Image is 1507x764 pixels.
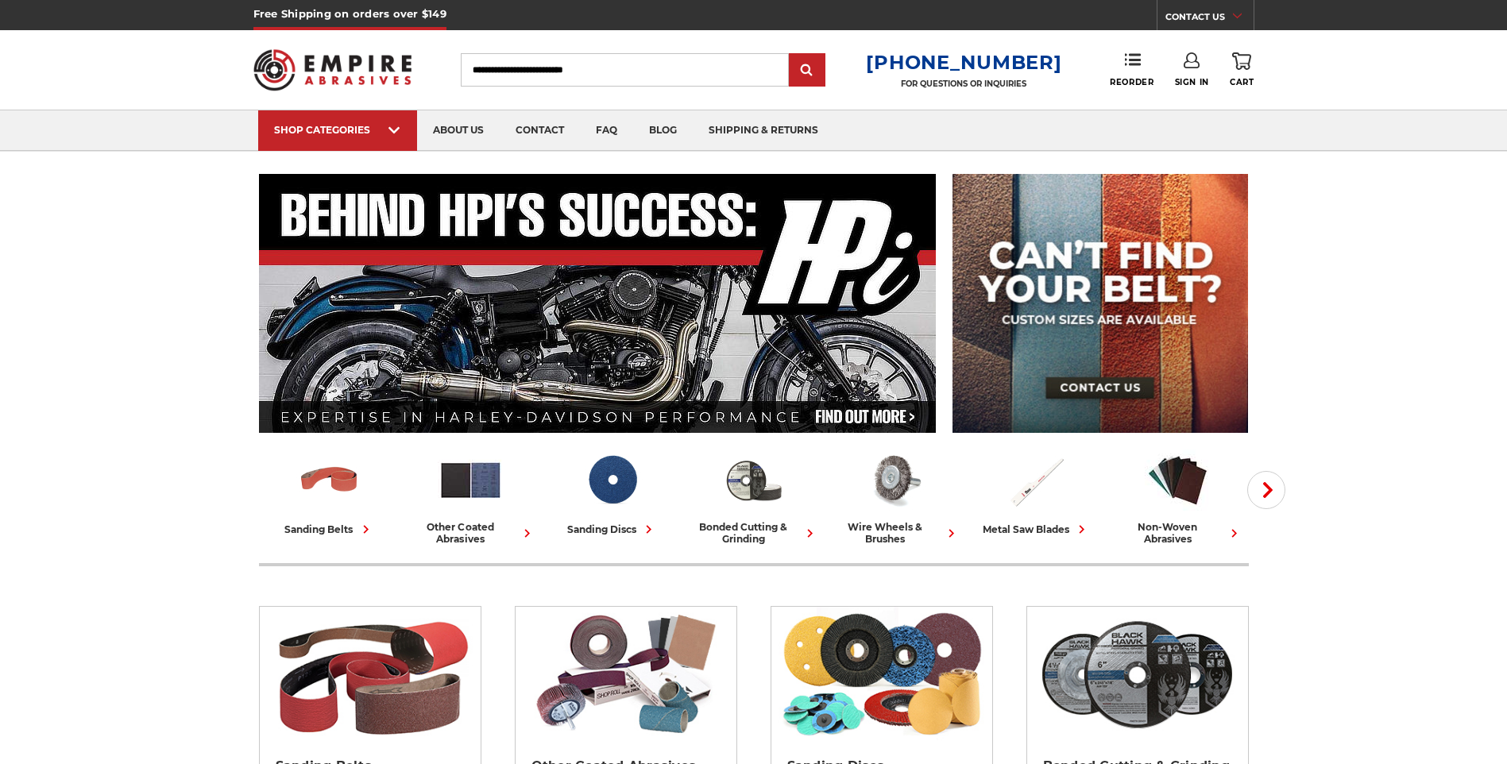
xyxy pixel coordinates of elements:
a: blog [633,110,693,151]
div: other coated abrasives [407,521,535,545]
a: sanding discs [548,447,677,538]
a: other coated abrasives [407,447,535,545]
a: about us [417,110,500,151]
p: FOR QUESTIONS OR INQUIRIES [866,79,1061,89]
img: Bonded Cutting & Grinding [721,447,786,513]
a: Reorder [1110,52,1153,87]
div: bonded cutting & grinding [690,521,818,545]
a: Cart [1230,52,1254,87]
a: contact [500,110,580,151]
img: Banner for an interview featuring Horsepower Inc who makes Harley performance upgrades featured o... [259,174,937,433]
a: faq [580,110,633,151]
img: Bonded Cutting & Grinding [1034,607,1240,742]
span: Sign In [1175,77,1209,87]
input: Submit [791,55,823,87]
a: non-woven abrasives [1114,447,1242,545]
img: Other Coated Abrasives [438,447,504,513]
div: sanding belts [285,521,374,538]
img: Wire Wheels & Brushes [862,447,928,513]
img: Sanding Discs [779,607,984,742]
a: shipping & returns [693,110,834,151]
span: Reorder [1110,77,1153,87]
div: wire wheels & brushes [831,521,960,545]
div: SHOP CATEGORIES [274,124,401,136]
a: wire wheels & brushes [831,447,960,545]
a: CONTACT US [1165,8,1254,30]
span: Cart [1230,77,1254,87]
img: promo banner for custom belts. [953,174,1248,433]
img: Sanding Belts [267,607,473,742]
a: [PHONE_NUMBER] [866,51,1061,74]
img: Sanding Discs [579,447,645,513]
img: Metal Saw Blades [1003,447,1069,513]
a: bonded cutting & grinding [690,447,818,545]
a: sanding belts [265,447,394,538]
a: metal saw blades [972,447,1101,538]
img: Non-woven Abrasives [1145,447,1211,513]
div: metal saw blades [983,521,1090,538]
img: Other Coated Abrasives [523,607,728,742]
img: Empire Abrasives [253,39,412,101]
img: Sanding Belts [296,447,362,513]
button: Next [1247,471,1285,509]
div: sanding discs [567,521,657,538]
div: non-woven abrasives [1114,521,1242,545]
